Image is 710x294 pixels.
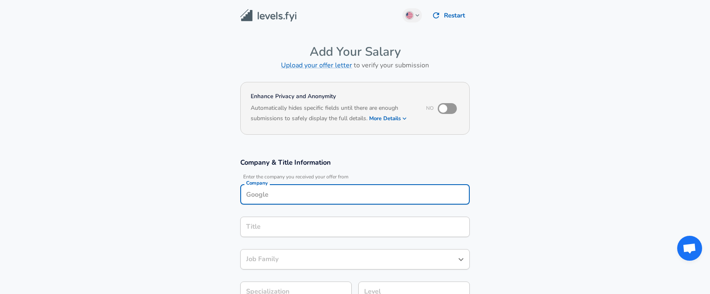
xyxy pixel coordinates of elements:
[244,220,466,233] input: Software Engineer
[677,236,702,261] div: Open chat
[369,113,407,124] button: More Details
[251,92,415,101] h4: Enhance Privacy and Anonymity
[251,104,415,124] h6: Automatically hides specific fields until there are enough submissions to safely display the full...
[246,180,268,185] label: Company
[429,7,470,24] button: Restart
[240,9,296,22] img: Levels.fyi
[244,253,454,266] input: Software Engineer
[426,105,434,111] span: No
[240,59,470,71] h6: to verify your submission
[244,188,466,201] input: Google
[402,8,422,22] button: English (US)
[281,61,352,70] a: Upload your offer letter
[455,254,467,265] button: Open
[240,44,470,59] h4: Add Your Salary
[406,12,413,19] img: English (US)
[240,158,470,167] h3: Company & Title Information
[240,174,470,180] span: Enter the company you received your offer from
